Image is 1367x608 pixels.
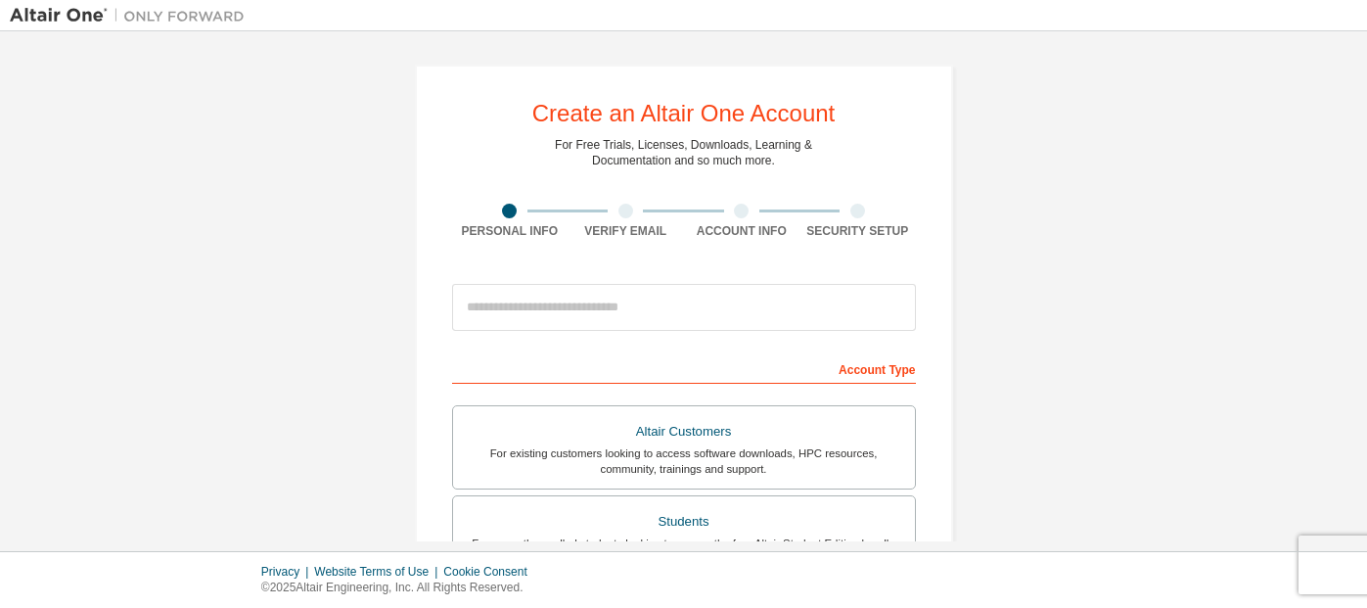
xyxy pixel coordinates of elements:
[452,223,569,239] div: Personal Info
[555,137,812,168] div: For Free Trials, Licenses, Downloads, Learning & Documentation and so much more.
[465,418,903,445] div: Altair Customers
[443,564,538,580] div: Cookie Consent
[10,6,254,25] img: Altair One
[684,223,800,239] div: Account Info
[465,445,903,477] div: For existing customers looking to access software downloads, HPC resources, community, trainings ...
[465,508,903,536] div: Students
[532,102,836,125] div: Create an Altair One Account
[568,223,684,239] div: Verify Email
[465,536,903,567] div: For currently enrolled students looking to access the free Altair Student Edition bundle and all ...
[261,580,539,596] p: © 2025 Altair Engineering, Inc. All Rights Reserved.
[261,564,314,580] div: Privacy
[452,352,916,384] div: Account Type
[314,564,443,580] div: Website Terms of Use
[799,223,916,239] div: Security Setup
